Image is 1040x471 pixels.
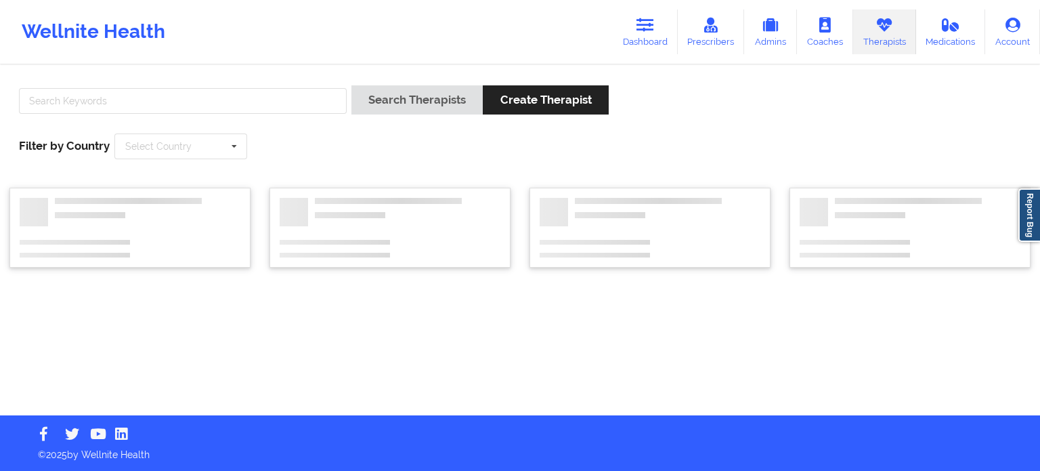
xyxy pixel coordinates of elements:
[28,438,1012,462] p: © 2025 by Wellnite Health
[19,139,110,152] span: Filter by Country
[613,9,678,54] a: Dashboard
[985,9,1040,54] a: Account
[678,9,745,54] a: Prescribers
[916,9,986,54] a: Medications
[125,142,192,151] div: Select Country
[351,85,483,115] button: Search Therapists
[744,9,797,54] a: Admins
[19,88,347,114] input: Search Keywords
[1018,188,1040,242] a: Report Bug
[797,9,853,54] a: Coaches
[483,85,608,115] button: Create Therapist
[853,9,916,54] a: Therapists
